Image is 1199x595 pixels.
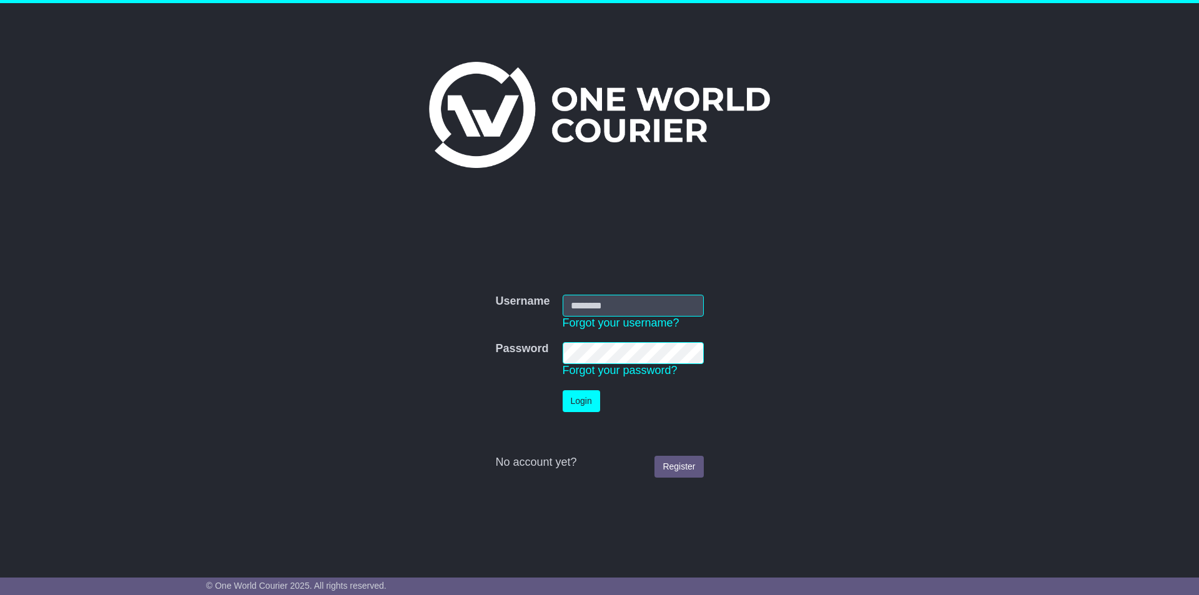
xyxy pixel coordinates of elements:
img: One World [429,62,770,168]
a: Forgot your password? [563,364,678,376]
a: Register [654,456,703,478]
div: No account yet? [495,456,703,470]
a: Forgot your username? [563,317,679,329]
label: Password [495,342,548,356]
label: Username [495,295,550,308]
span: © One World Courier 2025. All rights reserved. [206,581,387,591]
button: Login [563,390,600,412]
